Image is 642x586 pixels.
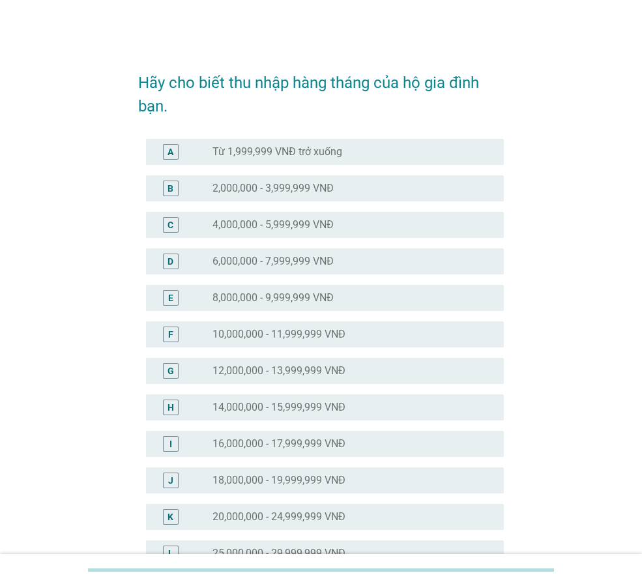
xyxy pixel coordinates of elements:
label: 20,000,000 - 24,999,999 VNĐ [212,510,345,523]
div: G [168,364,174,377]
label: 14,000,000 - 15,999,999 VNĐ [212,401,345,414]
label: 18,000,000 - 19,999,999 VNĐ [212,474,345,487]
label: 16,000,000 - 17,999,999 VNĐ [212,437,345,450]
label: 8,000,000 - 9,999,999 VNĐ [212,291,334,304]
div: E [168,291,173,304]
div: C [168,218,173,231]
label: Từ 1,999,999 VNĐ trở xuống [212,145,342,158]
div: L [168,546,173,560]
div: F [168,327,173,341]
div: I [169,437,172,450]
div: H [168,400,174,414]
label: 4,000,000 - 5,999,999 VNĐ [212,218,334,231]
div: K [168,510,173,523]
div: D [168,254,173,268]
div: A [168,145,173,158]
h2: Hãy cho biết thu nhập hàng tháng của hộ gia đình bạn. [138,58,504,118]
label: 2,000,000 - 3,999,999 VNĐ [212,182,334,195]
label: 25,000,000 - 29,999,999 VNĐ [212,547,345,560]
div: B [168,181,173,195]
div: J [168,473,173,487]
label: 12,000,000 - 13,999,999 VNĐ [212,364,345,377]
label: 6,000,000 - 7,999,999 VNĐ [212,255,334,268]
label: 10,000,000 - 11,999,999 VNĐ [212,328,345,341]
